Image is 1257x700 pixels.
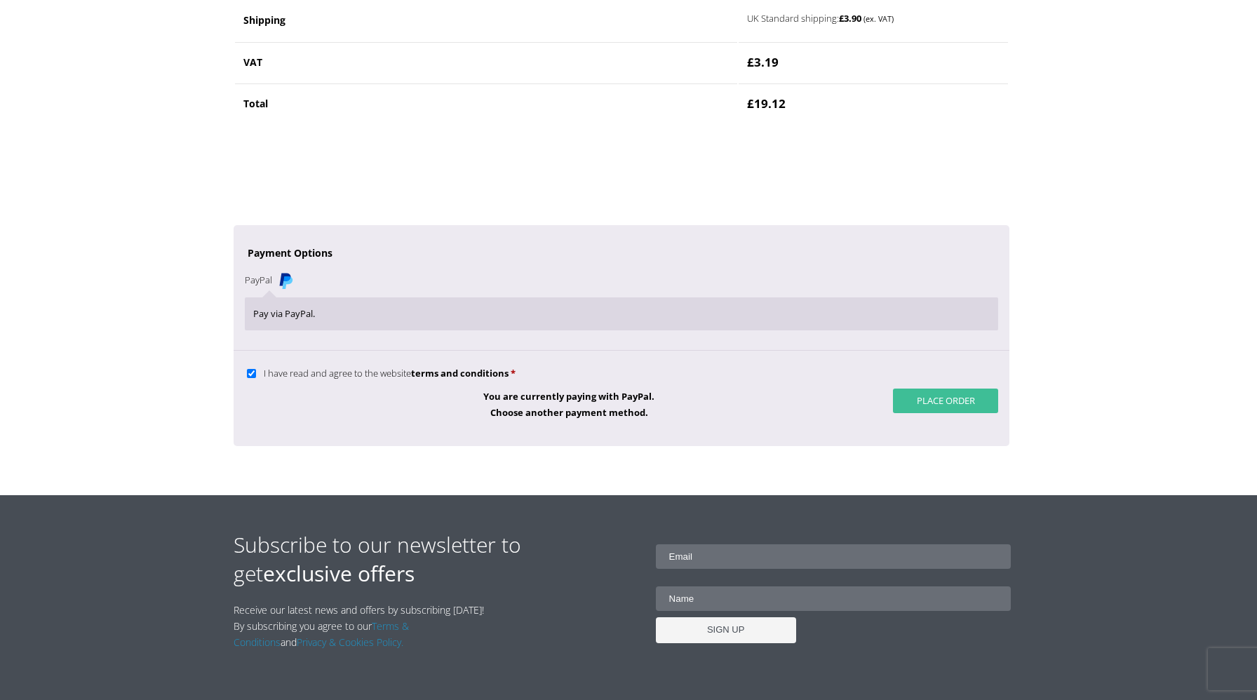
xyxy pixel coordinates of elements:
[747,54,779,70] bdi: 3.19
[656,617,796,643] input: SIGN UP
[297,635,403,649] a: Privacy & Cookies Policy.
[747,95,786,112] bdi: 19.12
[511,367,516,379] abbr: required
[245,389,998,421] p: You are currently paying with PayPal. .
[235,42,737,82] th: VAT
[656,544,1011,569] input: Email
[234,602,492,650] p: Receive our latest news and offers by subscribing [DATE]! By subscribing you agree to our and
[411,367,509,379] a: terms and conditions
[747,9,974,26] label: UK Standard shipping:
[656,586,1011,611] input: Name
[863,13,894,24] small: (ex. VAT)
[490,406,645,419] a: Choose another payment method
[247,369,256,378] input: I have read and agree to the websiteterms and conditions *
[893,389,998,413] button: Place order
[263,559,415,588] strong: exclusive offers
[747,95,754,112] span: £
[234,530,628,588] h2: Subscribe to our newsletter to get
[253,306,990,322] p: Pay via PayPal.
[277,272,294,289] img: PayPal
[264,367,509,379] span: I have read and agree to the website
[234,141,447,196] iframe: reCAPTCHA
[235,83,737,123] th: Total
[234,619,409,649] a: Terms & Conditions
[245,274,294,286] label: PayPal
[839,12,861,25] bdi: 3.90
[747,54,754,70] span: £
[839,12,844,25] span: £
